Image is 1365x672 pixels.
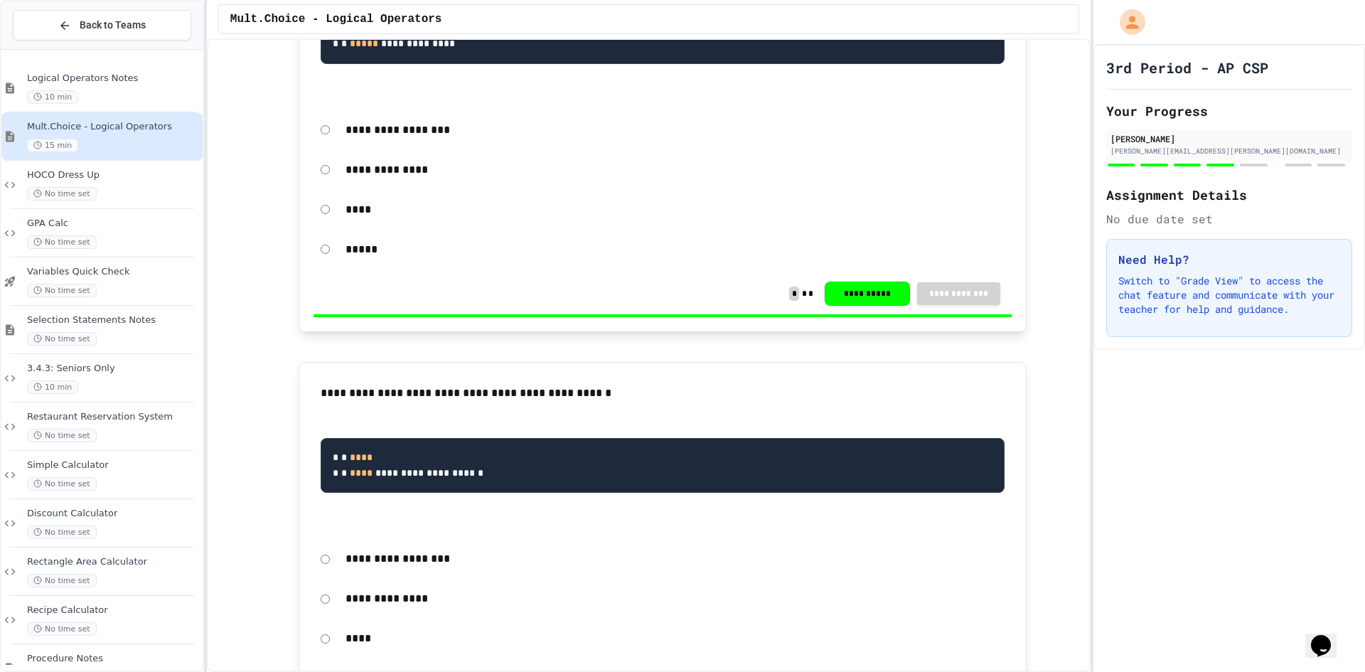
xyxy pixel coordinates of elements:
[1110,146,1348,156] div: [PERSON_NAME][EMAIL_ADDRESS][PERSON_NAME][DOMAIN_NAME]
[1118,251,1340,268] h3: Need Help?
[1105,6,1149,38] div: My Account
[27,508,200,520] span: Discount Calculator
[1106,101,1352,121] h2: Your Progress
[27,121,200,133] span: Mult.Choice - Logical Operators
[27,187,97,201] span: No time set
[1106,185,1352,205] h2: Assignment Details
[27,73,200,85] span: Logical Operators Notes
[27,459,200,471] span: Simple Calculator
[27,622,97,636] span: No time set
[27,574,97,587] span: No time set
[27,429,97,442] span: No time set
[27,556,200,568] span: Rectangle Area Calculator
[27,332,97,346] span: No time set
[1118,274,1340,316] p: Switch to "Grade View" to access the chat feature and communicate with your teacher for help and ...
[27,477,97,491] span: No time set
[27,314,200,326] span: Selection Statements Notes
[27,284,97,297] span: No time set
[1106,58,1268,78] h1: 3rd Period - AP CSP
[1106,210,1352,228] div: No due date set
[80,18,146,33] span: Back to Teams
[230,11,442,28] span: Mult.Choice - Logical Operators
[13,10,191,41] button: Back to Teams
[1110,132,1348,145] div: [PERSON_NAME]
[27,526,97,539] span: No time set
[27,169,200,181] span: HOCO Dress Up
[27,604,200,617] span: Recipe Calculator
[27,90,78,104] span: 10 min
[27,139,78,152] span: 15 min
[27,235,97,249] span: No time set
[27,218,200,230] span: GPA Calc
[27,266,200,278] span: Variables Quick Check
[27,363,200,375] span: 3.4.3: Seniors Only
[27,380,78,394] span: 10 min
[27,653,200,665] span: Procedure Notes
[27,411,200,423] span: Restaurant Reservation System
[1305,615,1351,658] iframe: chat widget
